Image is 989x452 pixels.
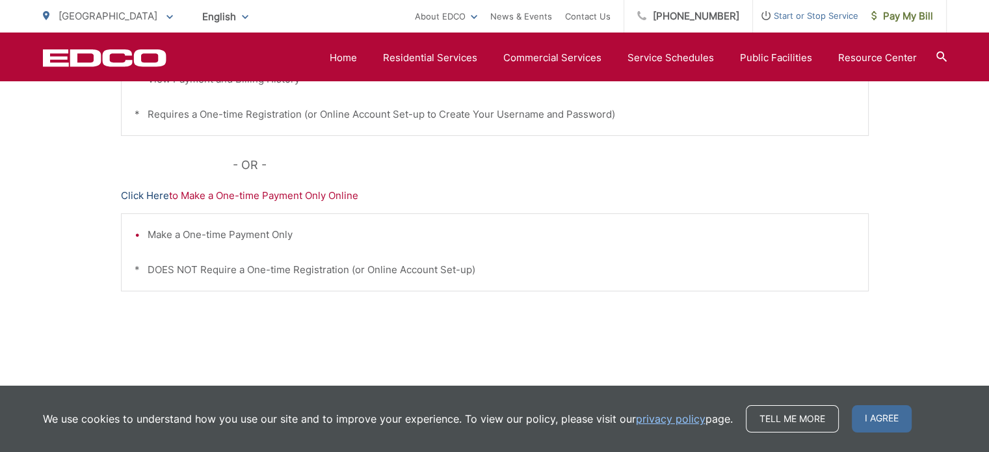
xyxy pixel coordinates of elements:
a: Commercial Services [503,50,601,66]
a: Service Schedules [627,50,714,66]
span: Pay My Bill [871,8,933,24]
p: - OR - [233,155,869,175]
a: Residential Services [383,50,477,66]
li: Make a One-time Payment Only [148,227,855,243]
a: Resource Center [838,50,917,66]
p: * Requires a One-time Registration (or Online Account Set-up to Create Your Username and Password) [135,107,855,122]
a: EDCD logo. Return to the homepage. [43,49,166,67]
a: Tell me more [746,405,839,432]
a: About EDCO [415,8,477,24]
p: We use cookies to understand how you use our site and to improve your experience. To view our pol... [43,411,733,427]
span: [GEOGRAPHIC_DATA] [59,10,157,22]
a: Public Facilities [740,50,812,66]
span: I agree [852,405,912,432]
a: Home [330,50,357,66]
a: Click Here [121,188,169,204]
p: * DOES NOT Require a One-time Registration (or Online Account Set-up) [135,262,855,278]
a: News & Events [490,8,552,24]
p: to Make a One-time Payment Only Online [121,188,869,204]
a: privacy policy [636,411,705,427]
span: English [192,5,258,28]
a: Contact Us [565,8,611,24]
